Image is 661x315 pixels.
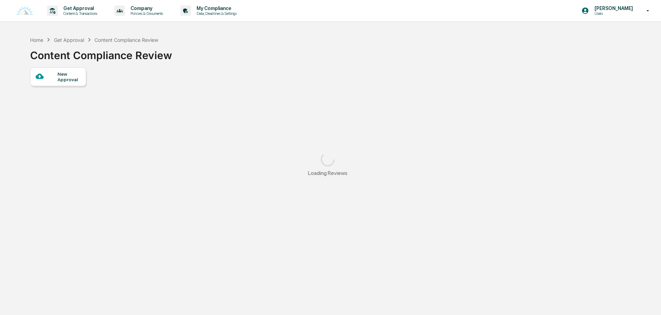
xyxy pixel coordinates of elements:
div: Content Compliance Review [94,37,158,43]
div: Get Approval [54,37,84,43]
div: New Approval [57,71,81,82]
p: Get Approval [58,6,101,11]
p: Content & Transactions [58,11,101,16]
p: Company [125,6,166,11]
p: Policies & Documents [125,11,166,16]
p: Users [589,11,636,16]
div: Home [30,37,43,43]
img: logo [17,6,33,16]
div: Loading Reviews [308,170,347,176]
p: My Compliance [191,6,240,11]
p: Data, Deadlines & Settings [191,11,240,16]
p: [PERSON_NAME] [589,6,636,11]
div: Content Compliance Review [30,44,172,62]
